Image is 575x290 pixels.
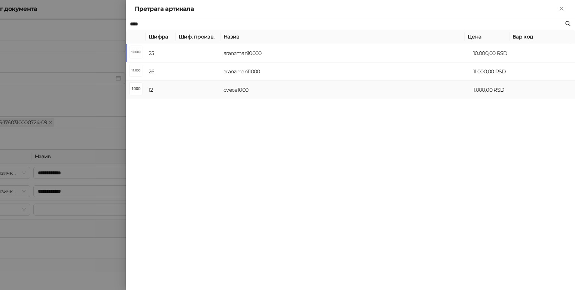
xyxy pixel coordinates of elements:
td: cvece1000 [220,81,470,99]
td: 12 [146,81,176,99]
div: Претрага артикала [135,4,557,13]
td: 1.000,00 RSD [470,81,515,99]
th: Шиф. произв. [176,30,220,44]
th: Бар код [509,30,569,44]
td: aranzman11000 [220,62,470,81]
button: Close [557,4,566,13]
th: Шифра [146,30,176,44]
th: Назив [220,30,465,44]
td: 11.000,00 RSD [470,62,515,81]
td: 10.000,00 RSD [470,44,515,62]
td: 26 [146,62,176,81]
td: 25 [146,44,176,62]
td: aranzman10000 [220,44,470,62]
th: Цена [465,30,509,44]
